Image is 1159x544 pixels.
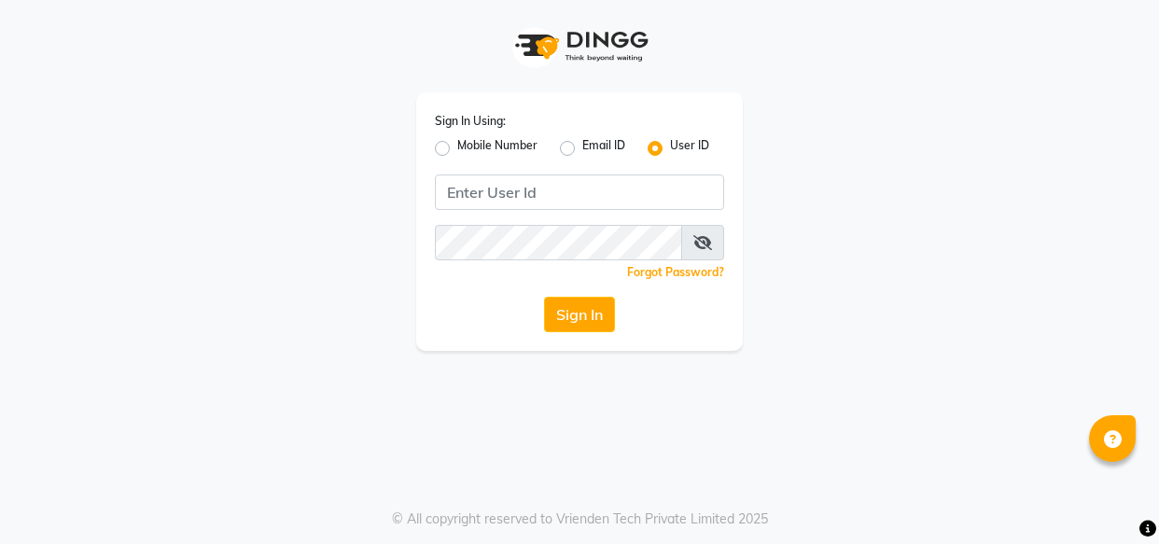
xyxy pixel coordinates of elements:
input: Username [435,225,682,260]
label: Sign In Using: [435,113,506,130]
label: Mobile Number [457,137,538,160]
label: User ID [670,137,709,160]
iframe: chat widget [1081,469,1140,525]
input: Username [435,174,724,210]
label: Email ID [582,137,625,160]
button: Sign In [544,297,615,332]
a: Forgot Password? [627,265,724,279]
img: logo1.svg [505,19,654,74]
